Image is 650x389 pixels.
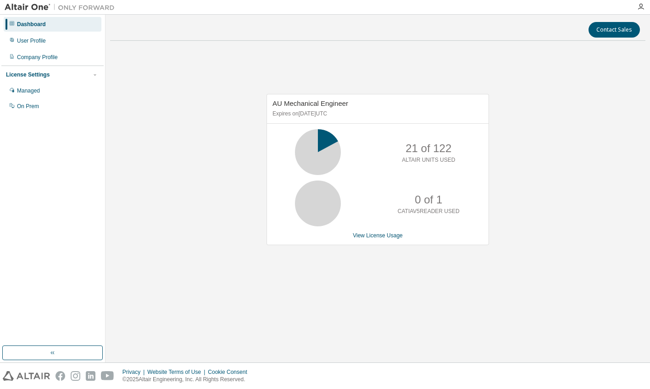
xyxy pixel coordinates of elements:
p: 0 of 1 [415,192,442,208]
p: CATIAV5READER USED [398,208,460,215]
img: instagram.svg [71,371,80,381]
p: 21 of 122 [406,141,451,156]
p: Expires on [DATE] UTC [272,110,481,118]
button: Contact Sales [589,22,640,38]
div: Privacy [122,368,147,376]
p: ALTAIR UNITS USED [402,156,455,164]
div: Dashboard [17,21,46,28]
div: Website Terms of Use [147,368,208,376]
div: Company Profile [17,54,58,61]
a: View License Usage [353,232,403,239]
img: youtube.svg [101,371,114,381]
div: License Settings [6,71,50,78]
div: Cookie Consent [208,368,252,376]
img: linkedin.svg [86,371,95,381]
img: facebook.svg [56,371,65,381]
img: Altair One [5,3,119,12]
span: AU Mechanical Engineer [272,99,348,107]
img: altair_logo.svg [3,371,50,381]
div: User Profile [17,37,46,44]
div: On Prem [17,103,39,110]
p: © 2025 Altair Engineering, Inc. All Rights Reserved. [122,376,253,384]
div: Managed [17,87,40,94]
